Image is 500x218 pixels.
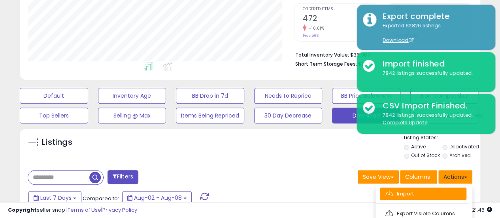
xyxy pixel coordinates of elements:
[295,51,349,58] b: Total Inventory Value:
[134,194,182,202] span: Aug-02 - Aug-08
[295,49,466,59] li: $36,367
[254,88,323,104] button: Needs to Reprice
[377,70,489,77] div: 7842 listings successfully updated.
[20,108,88,123] button: Top Sellers
[254,108,323,123] button: 30 Day Decrease
[377,22,489,44] div: Exported 62826 listings.
[332,108,400,123] button: Download
[405,173,430,181] span: Columns
[411,143,425,150] label: Active
[400,170,437,184] button: Columns
[306,25,325,31] small: -16.61%
[20,88,88,104] button: Default
[377,112,489,126] div: 7842 listings successfully updated.
[8,206,37,214] strong: Copyright
[98,108,166,123] button: Selling @ Max
[383,37,413,44] a: Download
[460,206,492,214] span: 2025-08-16 21:46 GMT
[438,170,472,184] button: Actions
[358,170,399,184] button: Save View
[404,134,480,142] p: Listing States:
[411,152,440,159] label: Out of Stock
[303,7,379,11] span: Ordered Items
[303,14,379,25] h2: 472
[377,11,489,22] div: Export complete
[380,188,466,200] a: Import
[449,152,471,159] label: Archived
[8,207,137,214] div: seller snap | |
[108,170,138,184] button: Filters
[122,191,192,205] button: Aug-02 - Aug-08
[295,61,357,67] b: Short Term Storage Fees:
[40,194,72,202] span: Last 7 Days
[176,88,244,104] button: BB Drop in 7d
[176,108,244,123] button: Items Being Repriced
[332,88,400,104] button: BB Price Below Min
[377,58,489,70] div: Import finished
[83,195,119,202] span: Compared to:
[383,119,427,126] u: Complete Update
[303,33,319,38] small: Prev: 566
[102,206,137,214] a: Privacy Policy
[42,137,72,148] h5: Listings
[98,88,166,104] button: Inventory Age
[68,206,101,214] a: Terms of Use
[377,100,489,112] div: CSV Import Finished.
[28,191,81,205] button: Last 7 Days
[449,143,479,150] label: Deactivated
